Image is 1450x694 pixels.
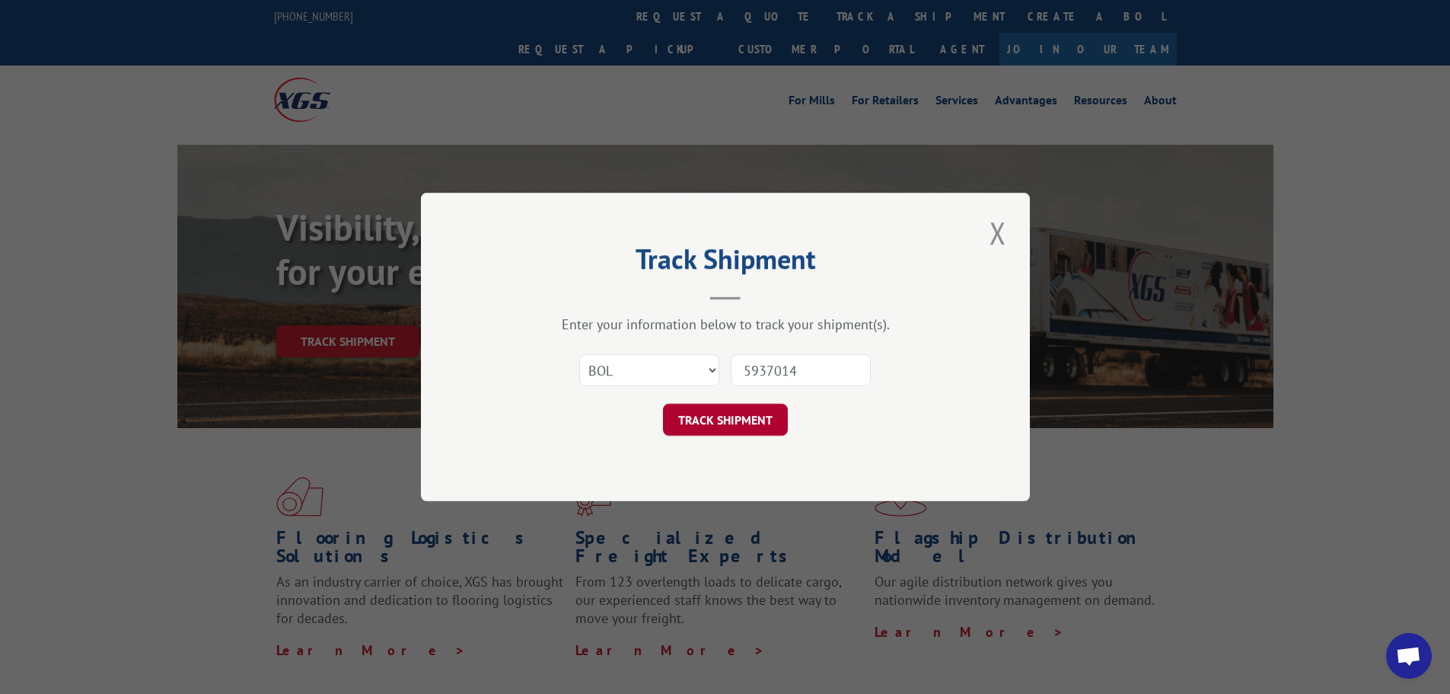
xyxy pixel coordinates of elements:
button: TRACK SHIPMENT [663,404,788,436]
button: Close modal [985,212,1011,254]
a: Open chat [1386,633,1432,679]
div: Enter your information below to track your shipment(s). [497,315,954,333]
h2: Track Shipment [497,248,954,277]
input: Number(s) [731,354,871,386]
